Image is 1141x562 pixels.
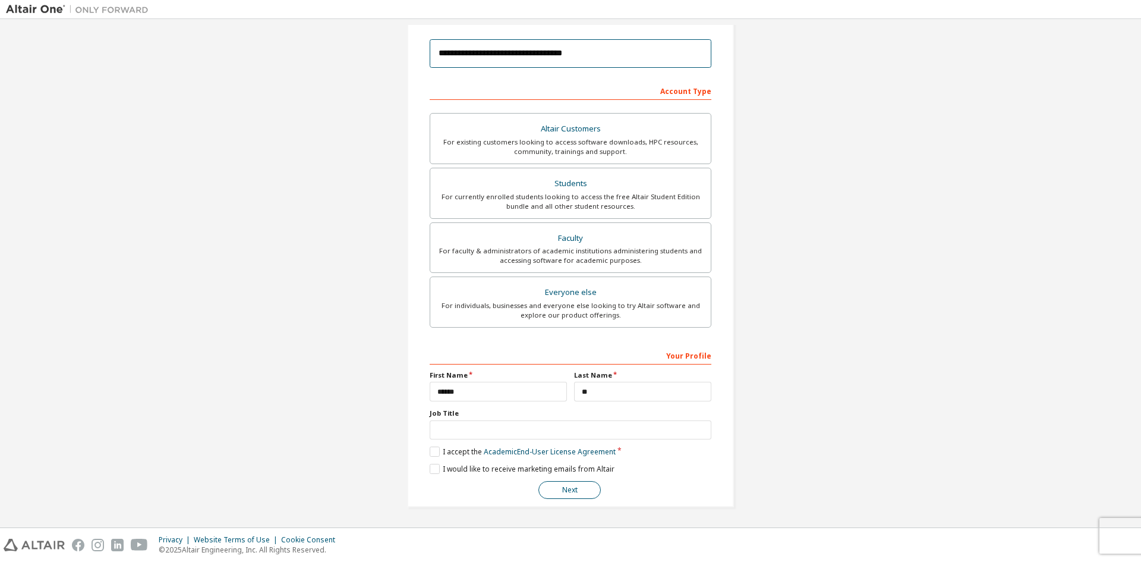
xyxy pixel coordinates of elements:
img: facebook.svg [72,539,84,551]
label: I would like to receive marketing emails from Altair [430,464,614,474]
label: Job Title [430,409,711,418]
label: Last Name [574,371,711,380]
button: Next [538,481,601,499]
div: Students [437,175,704,192]
img: youtube.svg [131,539,148,551]
label: First Name [430,371,567,380]
img: linkedin.svg [111,539,124,551]
img: instagram.svg [92,539,104,551]
img: altair_logo.svg [4,539,65,551]
div: Everyone else [437,284,704,301]
div: Website Terms of Use [194,535,281,545]
div: Privacy [159,535,194,545]
a: Academic End-User License Agreement [484,447,616,457]
div: Faculty [437,230,704,247]
img: Altair One [6,4,155,15]
div: Altair Customers [437,121,704,137]
div: Your Profile [430,346,711,365]
div: Account Type [430,81,711,100]
label: I accept the [430,447,616,457]
div: For faculty & administrators of academic institutions administering students and accessing softwa... [437,246,704,265]
p: © 2025 Altair Engineering, Inc. All Rights Reserved. [159,545,342,555]
div: For individuals, businesses and everyone else looking to try Altair software and explore our prod... [437,301,704,320]
div: For existing customers looking to access software downloads, HPC resources, community, trainings ... [437,137,704,156]
div: For currently enrolled students looking to access the free Altair Student Edition bundle and all ... [437,192,704,211]
div: Cookie Consent [281,535,342,545]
